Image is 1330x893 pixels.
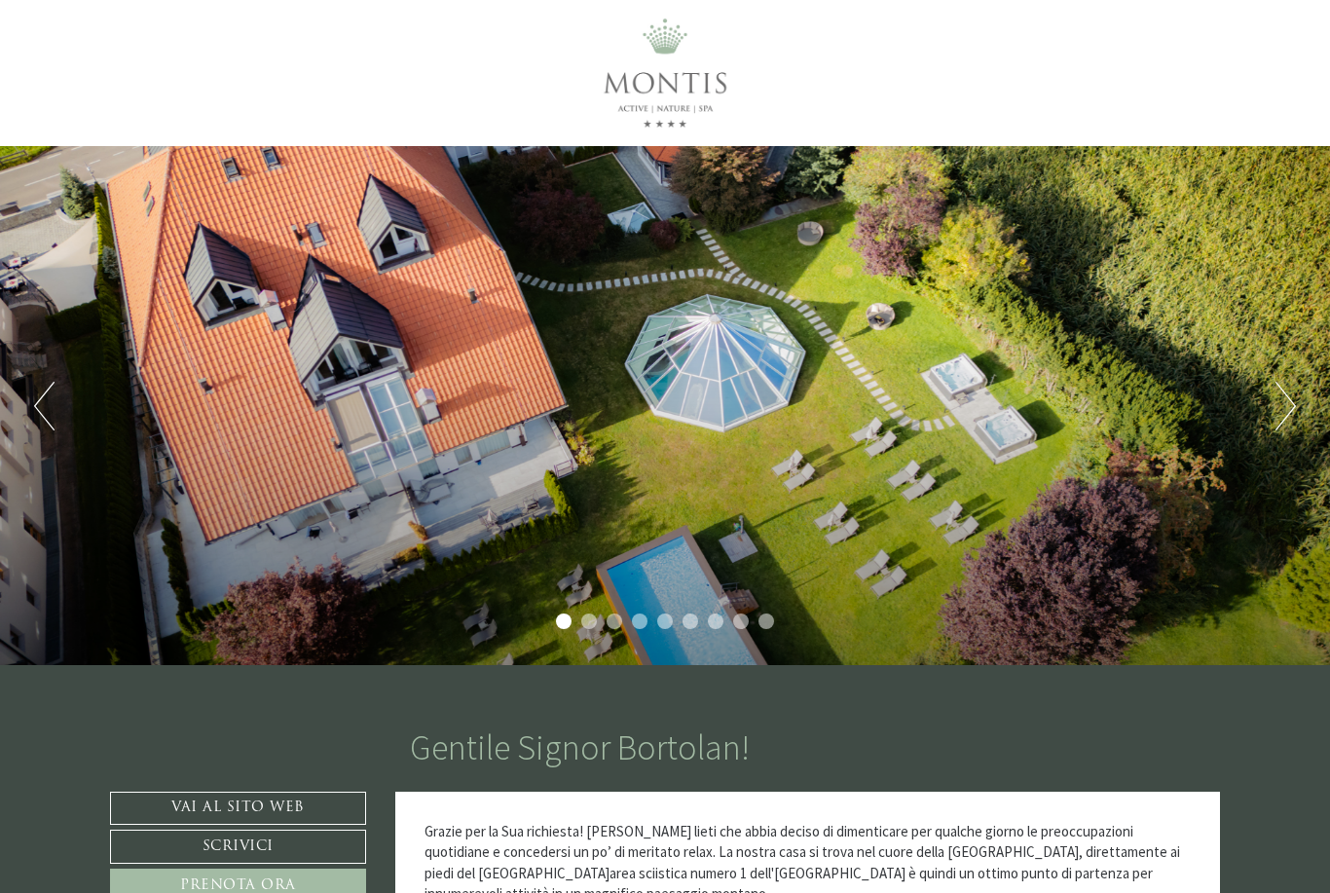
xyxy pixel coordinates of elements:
[110,792,366,825] a: Vai al sito web
[110,830,366,864] a: Scrivici
[1275,382,1296,430] button: Next
[410,728,750,767] h1: Gentile Signor Bortolan!
[34,382,55,430] button: Previous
